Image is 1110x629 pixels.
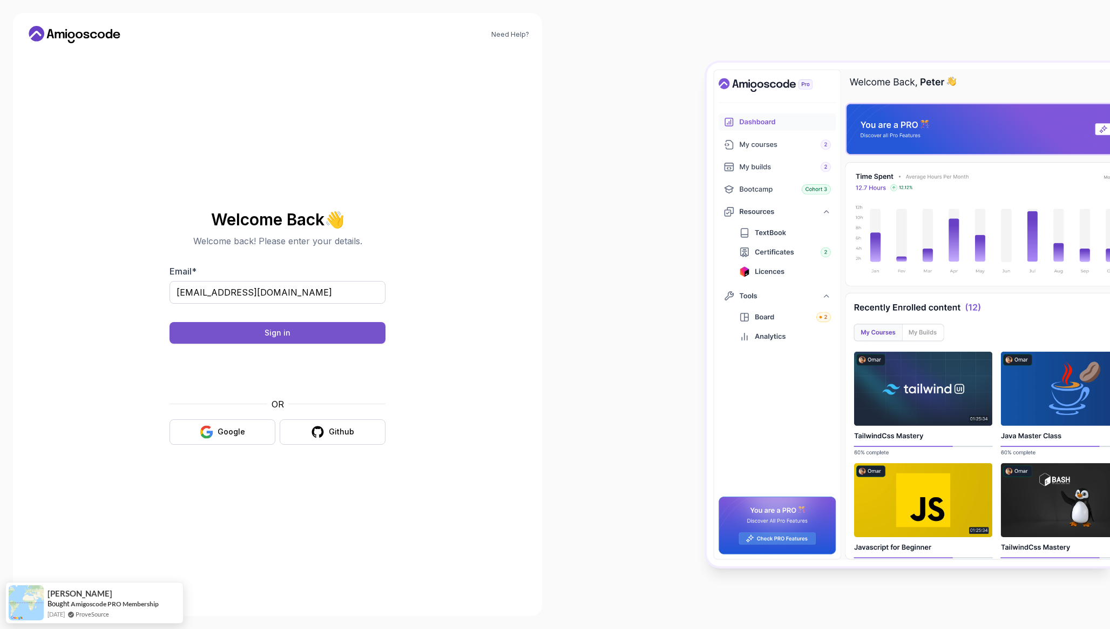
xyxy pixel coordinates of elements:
[265,327,290,338] div: Sign in
[71,600,159,608] a: Amigoscode PRO Membership
[707,63,1110,566] img: Amigoscode Dashboard
[48,599,70,608] span: Bought
[48,610,65,619] span: [DATE]
[170,266,197,277] label: Email *
[324,211,344,228] span: 👋
[280,419,385,445] button: Github
[329,426,354,437] div: Github
[170,235,385,247] p: Welcome back! Please enter your details.
[272,398,284,411] p: OR
[76,610,109,619] a: ProveSource
[170,281,385,304] input: Enter your email
[491,30,529,39] a: Need Help?
[170,211,385,228] h2: Welcome Back
[196,350,359,391] iframe: Widget containing checkbox for hCaptcha security challenge
[218,426,245,437] div: Google
[170,419,275,445] button: Google
[48,589,112,598] span: [PERSON_NAME]
[26,26,123,43] a: Home link
[170,322,385,344] button: Sign in
[9,585,44,620] img: provesource social proof notification image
